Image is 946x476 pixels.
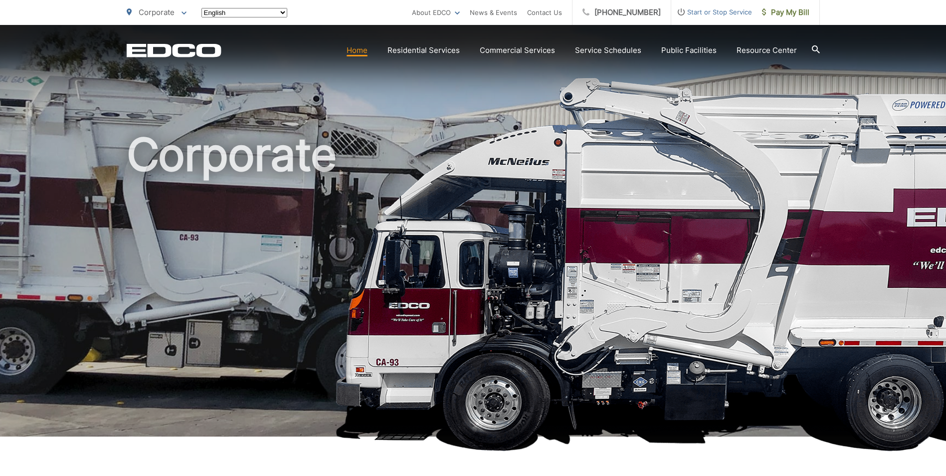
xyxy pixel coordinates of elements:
[412,6,460,18] a: About EDCO
[387,44,460,56] a: Residential Services
[127,43,221,57] a: EDCD logo. Return to the homepage.
[127,130,820,446] h1: Corporate
[347,44,368,56] a: Home
[139,7,175,17] span: Corporate
[527,6,562,18] a: Contact Us
[480,44,555,56] a: Commercial Services
[762,6,809,18] span: Pay My Bill
[470,6,517,18] a: News & Events
[737,44,797,56] a: Resource Center
[201,8,287,17] select: Select a language
[575,44,641,56] a: Service Schedules
[661,44,717,56] a: Public Facilities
